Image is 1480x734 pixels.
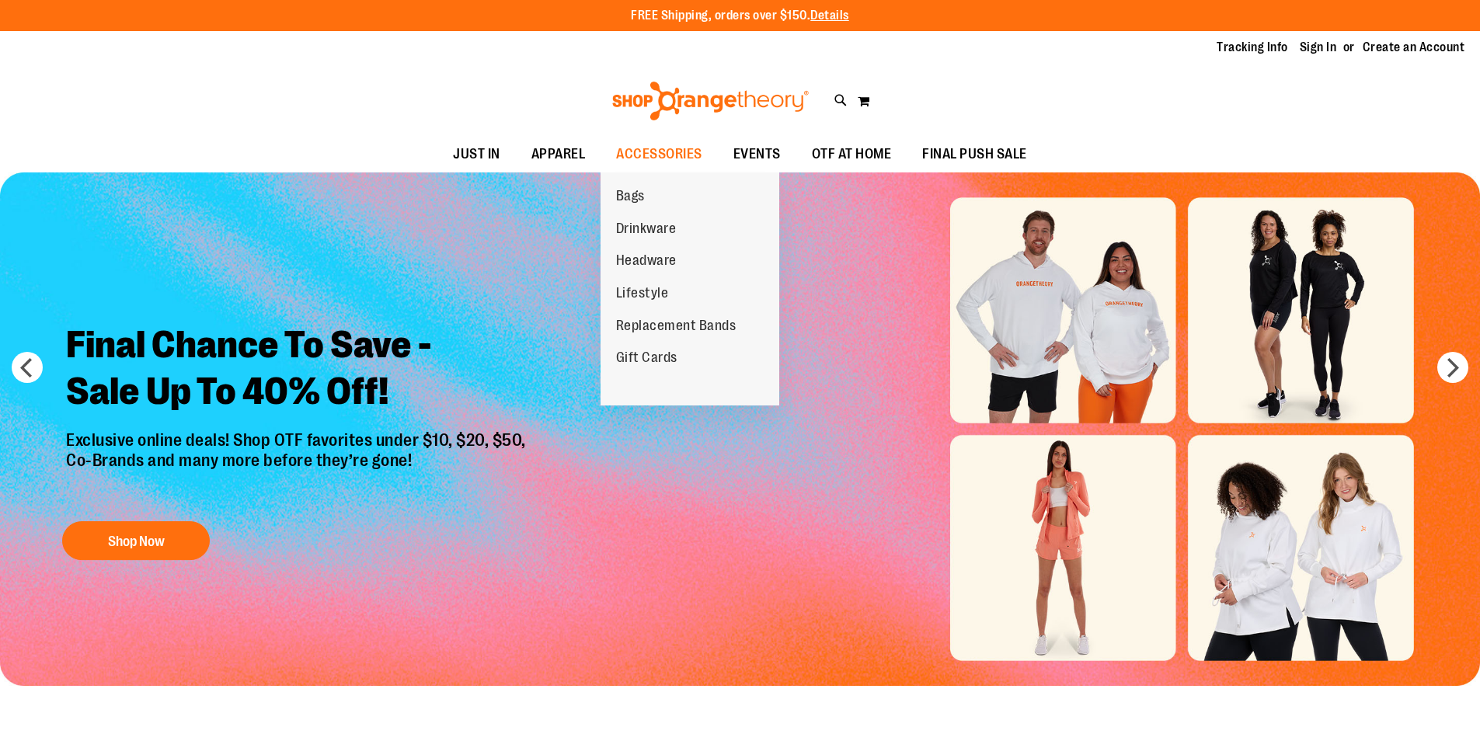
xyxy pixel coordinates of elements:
span: Bags [616,188,645,207]
span: FINAL PUSH SALE [922,137,1027,172]
p: FREE Shipping, orders over $150. [631,7,849,25]
span: JUST IN [453,137,500,172]
a: Create an Account [1363,39,1465,56]
span: ACCESSORIES [616,137,702,172]
span: APPAREL [531,137,586,172]
h2: Final Chance To Save - Sale Up To 40% Off! [54,310,542,430]
a: Final Chance To Save -Sale Up To 40% Off! Exclusive online deals! Shop OTF favorites under $10, $... [54,310,542,569]
button: prev [12,352,43,383]
p: Exclusive online deals! Shop OTF favorites under $10, $20, $50, Co-Brands and many more before th... [54,430,542,506]
span: Gift Cards [616,350,677,369]
span: OTF AT HOME [812,137,892,172]
a: Sign In [1300,39,1337,56]
img: Shop Orangetheory [610,82,811,120]
a: Tracking Info [1217,39,1288,56]
span: Drinkware [616,221,677,240]
button: Shop Now [62,521,210,560]
a: Details [810,9,849,23]
span: EVENTS [733,137,781,172]
button: next [1437,352,1468,383]
span: Replacement Bands [616,318,737,337]
span: Headware [616,252,677,272]
span: Lifestyle [616,285,669,304]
